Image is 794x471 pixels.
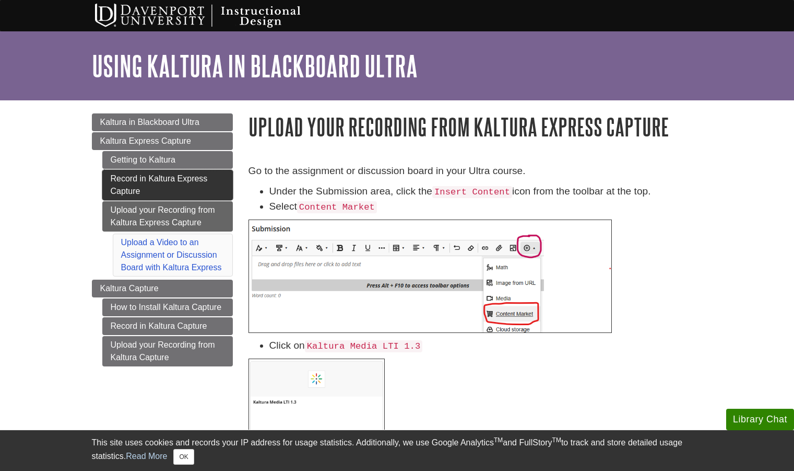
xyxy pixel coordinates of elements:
a: Record in Kaltura Express Capture [102,170,233,200]
li: Under the Submission area, click the icon from the toolbar at the top. [269,184,703,199]
a: Using Kaltura in Blackboard Ultra [92,50,418,82]
a: Read More [126,452,167,461]
button: Close [173,449,194,465]
a: Kaltura Express Capture [92,132,233,150]
p: Go to the assignment or discussion board in your Ultra course. [248,164,703,179]
a: Kaltura Capture [92,280,233,297]
a: Upload your Recording from Kaltura Capture [102,336,233,366]
span: Kaltura in Blackboard Ultra [100,118,199,127]
a: How to Install Kaltura Capture [102,298,233,316]
button: Library Chat [726,409,794,430]
sup: TM [494,436,503,444]
div: Guide Page Menu [92,113,233,366]
h1: Upload your Recording from Kaltura Express Capture [248,113,703,140]
span: Kaltura Capture [100,284,159,293]
a: Record in Kaltura Capture [102,317,233,335]
code: Kaltura Media LTI 1.3 [305,340,423,352]
a: Kaltura in Blackboard Ultra [92,113,233,131]
sup: TM [552,436,561,444]
li: Click on [269,338,703,353]
code: Content Market [297,201,377,213]
span: Kaltura Express Capture [100,136,191,145]
div: This site uses cookies and records your IP address for usage statistics. Additionally, we use Goo... [92,436,703,465]
li: Select [269,199,703,214]
img: Davenport University Instructional Design [87,3,337,29]
code: Insert Content [432,186,512,198]
a: Upload a Video to an Assignment or Discussion Board with Kaltura Express [121,238,222,272]
a: Upload your Recording from Kaltura Express Capture [102,201,233,232]
a: Getting to Kaltura [102,151,233,169]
